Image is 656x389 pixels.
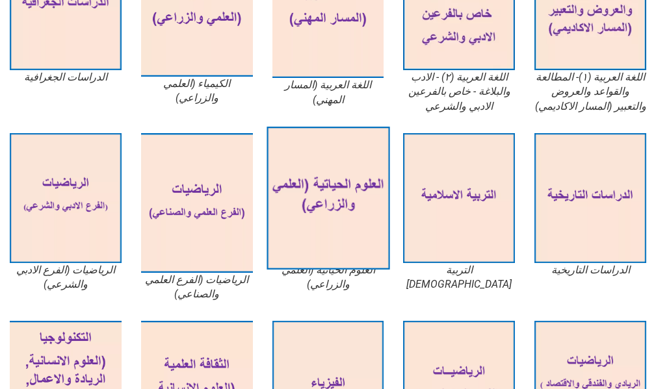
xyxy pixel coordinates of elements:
[272,78,384,107] figcaption: اللغة العربية (المسار المهني)
[141,77,253,106] figcaption: الكيمياء (العلمي والزراعي)
[534,70,646,114] figcaption: اللغة العربية (١)- المطالعة والقواعد والعروض والتعبير (المسار الاكاديمي)
[272,263,384,292] figcaption: العلوم الحياتية (العلمي والزراعي)
[141,273,253,302] figcaption: الرياضيات (الفرع العلمي والصناعي)
[534,263,646,277] figcaption: الدراسات التاريخية
[403,70,515,114] figcaption: اللغة العربية (٢) - الادب والبلاغة - خاص بالفرعين الادبي والشرعي
[141,133,253,273] img: math12-science-cover
[403,263,515,292] figcaption: التربية [DEMOGRAPHIC_DATA]
[10,263,122,292] figcaption: الرياضيات (الفرع الادبي والشرعي)
[10,70,122,84] figcaption: الدراسات الجغرافية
